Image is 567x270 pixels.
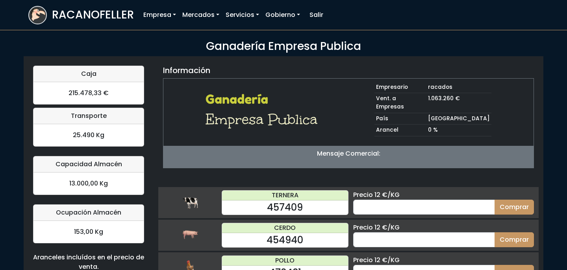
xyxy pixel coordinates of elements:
[33,156,144,173] div: Capacidad Almacén
[374,82,426,93] td: Empresario
[28,4,134,26] a: RACANOFELLER
[182,195,198,210] img: ternera.png
[33,124,144,146] div: 25.490 Kg
[33,108,144,124] div: Transporte
[29,7,46,22] img: logoracarojo.png
[426,82,491,93] td: racados
[222,223,348,233] div: CERDO
[306,7,326,23] a: Salir
[222,233,348,247] div: 454940
[222,200,348,215] div: 457409
[206,110,322,129] h1: Empresa Publica
[222,7,262,23] a: Servicios
[495,200,534,215] button: Comprar
[33,66,144,82] div: Caja
[426,93,491,113] td: 1.063.260 €
[182,227,198,243] img: cerdo.png
[163,66,210,75] h5: Información
[262,7,303,23] a: Gobierno
[374,93,426,113] td: Vent. a Empresas
[353,255,534,265] div: Precio 12 €/KG
[33,82,144,104] div: 215.478,33 €
[28,40,539,53] h3: Ganadería Empresa Publica
[353,223,534,232] div: Precio 12 €/KG
[374,113,426,125] td: País
[353,190,534,200] div: Precio 12 €/KG
[33,205,144,221] div: Ocupación Almacén
[495,232,534,247] button: Comprar
[33,173,144,195] div: 13.000,00 Kg
[179,7,222,23] a: Mercados
[140,7,179,23] a: Empresa
[426,113,491,125] td: [GEOGRAPHIC_DATA]
[374,125,426,136] td: Arancel
[222,191,348,200] div: TERNERA
[52,8,134,22] h3: RACANOFELLER
[426,125,491,136] td: 0 %
[33,221,144,243] div: 153,00 Kg
[206,92,322,107] h2: Ganadería
[222,256,348,266] div: POLLO
[163,149,534,158] p: Mensaje Comercial:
